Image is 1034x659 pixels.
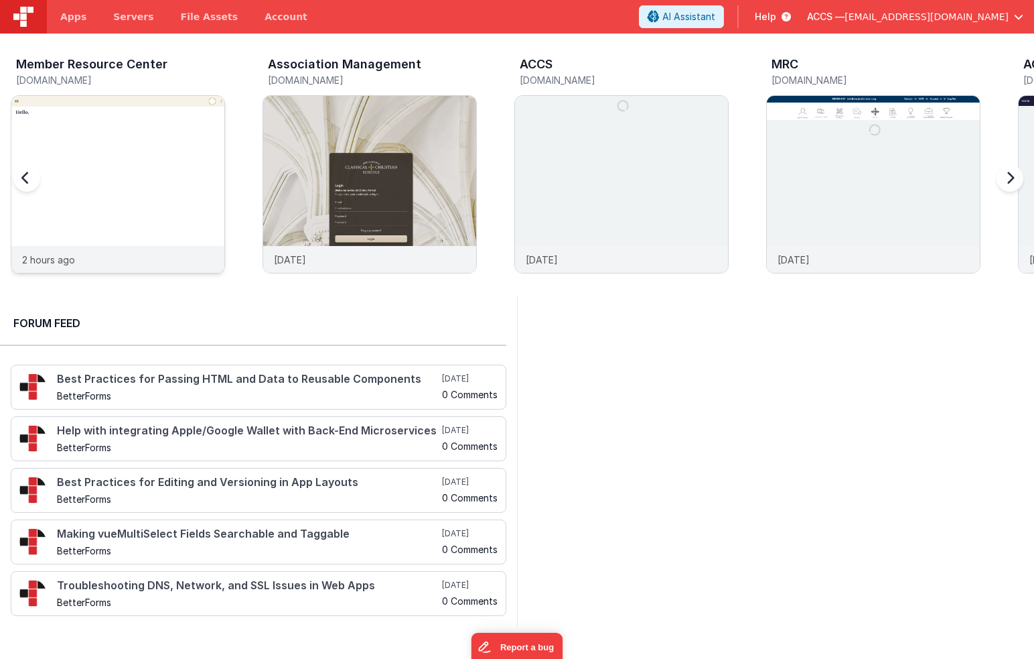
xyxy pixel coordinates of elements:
[520,75,729,85] h5: [DOMAIN_NAME]
[13,315,493,331] h2: Forum Feed
[755,10,776,23] span: Help
[19,373,46,400] img: 295_2.png
[807,10,1023,23] button: ACCS — [EMAIL_ADDRESS][DOMAIN_NAME]
[57,425,439,437] h4: Help with integrating Apple/Google Wallet with Back-End Microservices
[57,477,439,489] h4: Best Practices for Editing and Versioning in App Layouts
[442,580,498,591] h5: [DATE]
[57,373,439,385] h4: Best Practices for Passing HTML and Data to Reusable Components
[57,494,439,504] h5: BetterForms
[19,528,46,555] img: 295_2.png
[639,5,724,28] button: AI Assistant
[442,441,498,451] h5: 0 Comments
[57,442,439,453] h5: BetterForms
[19,425,46,452] img: 295_2.png
[16,58,167,71] h3: Member Resource Center
[19,477,46,503] img: 295_2.png
[520,58,552,71] h3: ACCS
[442,528,498,539] h5: [DATE]
[442,544,498,554] h5: 0 Comments
[442,425,498,436] h5: [DATE]
[181,10,238,23] span: File Assets
[771,58,798,71] h3: MRC
[807,10,844,23] span: ACCS —
[268,58,421,71] h3: Association Management
[60,10,86,23] span: Apps
[662,10,715,23] span: AI Assistant
[268,75,477,85] h5: [DOMAIN_NAME]
[442,477,498,487] h5: [DATE]
[442,596,498,606] h5: 0 Comments
[11,416,506,461] a: Help with integrating Apple/Google Wallet with Back-End Microservices BetterForms [DATE] 0 Comments
[442,390,498,400] h5: 0 Comments
[113,10,153,23] span: Servers
[442,493,498,503] h5: 0 Comments
[274,253,306,267] p: [DATE]
[771,75,980,85] h5: [DOMAIN_NAME]
[844,10,1009,23] span: [EMAIL_ADDRESS][DOMAIN_NAME]
[16,75,225,85] h5: [DOMAIN_NAME]
[57,546,439,556] h5: BetterForms
[442,373,498,384] h5: [DATE]
[57,528,439,540] h4: Making vueMultiSelect Fields Searchable and Taggable
[57,391,439,401] h5: BetterForms
[19,580,46,607] img: 295_2.png
[57,580,439,592] h4: Troubleshooting DNS, Network, and SSL Issues in Web Apps
[11,468,506,513] a: Best Practices for Editing and Versioning in App Layouts BetterForms [DATE] 0 Comments
[57,597,439,607] h5: BetterForms
[11,571,506,616] a: Troubleshooting DNS, Network, and SSL Issues in Web Apps BetterForms [DATE] 0 Comments
[526,253,558,267] p: [DATE]
[11,520,506,564] a: Making vueMultiSelect Fields Searchable and Taggable BetterForms [DATE] 0 Comments
[11,365,506,410] a: Best Practices for Passing HTML and Data to Reusable Components BetterForms [DATE] 0 Comments
[778,253,810,267] p: [DATE]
